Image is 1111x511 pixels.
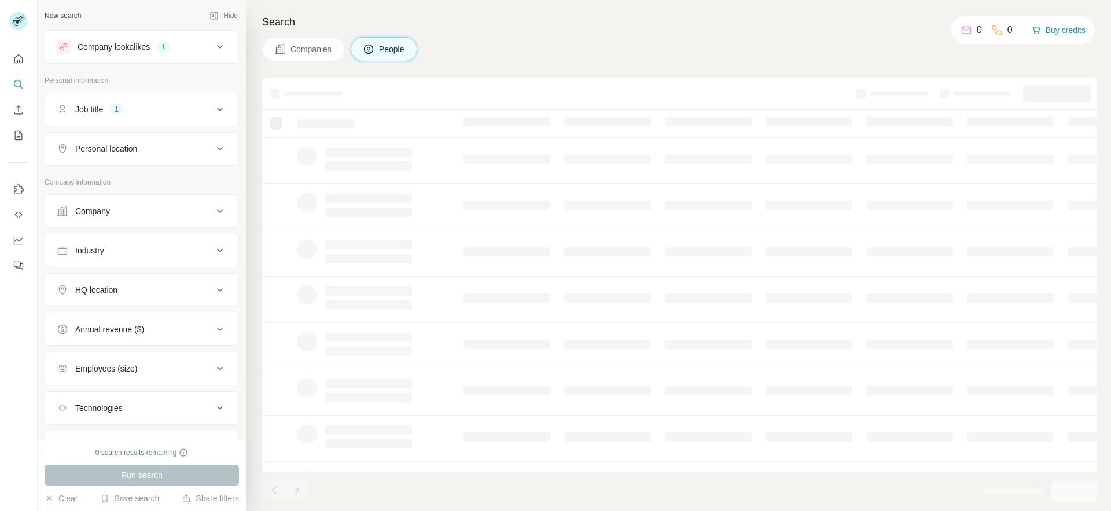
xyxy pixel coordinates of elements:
[45,33,238,61] button: Company lookalikes1
[262,14,1097,30] h4: Search
[45,276,238,304] button: HQ location
[95,447,189,458] div: 0 search results remaining
[45,135,238,163] button: Personal location
[379,43,406,55] span: People
[182,492,239,504] button: Share filters
[45,315,238,343] button: Annual revenue ($)
[78,41,150,53] div: Company lookalikes
[75,205,110,217] div: Company
[9,49,28,69] button: Quick start
[157,42,170,52] div: 1
[45,492,78,504] button: Clear
[1007,23,1013,37] p: 0
[45,394,238,422] button: Technologies
[75,245,104,256] div: Industry
[1032,22,1086,38] button: Buy credits
[290,43,333,55] span: Companies
[110,104,123,115] div: 1
[9,100,28,120] button: Enrich CSV
[75,402,123,414] div: Technologies
[45,75,239,86] p: Personal information
[45,177,239,188] p: Company information
[977,23,982,37] p: 0
[45,433,238,461] button: Keywords
[75,104,103,115] div: Job title
[45,355,238,383] button: Employees (size)
[45,10,81,21] div: New search
[75,284,117,296] div: HQ location
[201,7,246,24] button: Hide
[45,197,238,225] button: Company
[9,74,28,95] button: Search
[9,204,28,225] button: Use Surfe API
[75,143,137,155] div: Personal location
[75,363,137,374] div: Employees (size)
[75,323,144,335] div: Annual revenue ($)
[9,125,28,146] button: My lists
[9,179,28,200] button: Use Surfe on LinkedIn
[45,95,238,123] button: Job title1
[100,492,159,504] button: Save search
[9,255,28,276] button: Feedback
[9,230,28,251] button: Dashboard
[45,237,238,264] button: Industry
